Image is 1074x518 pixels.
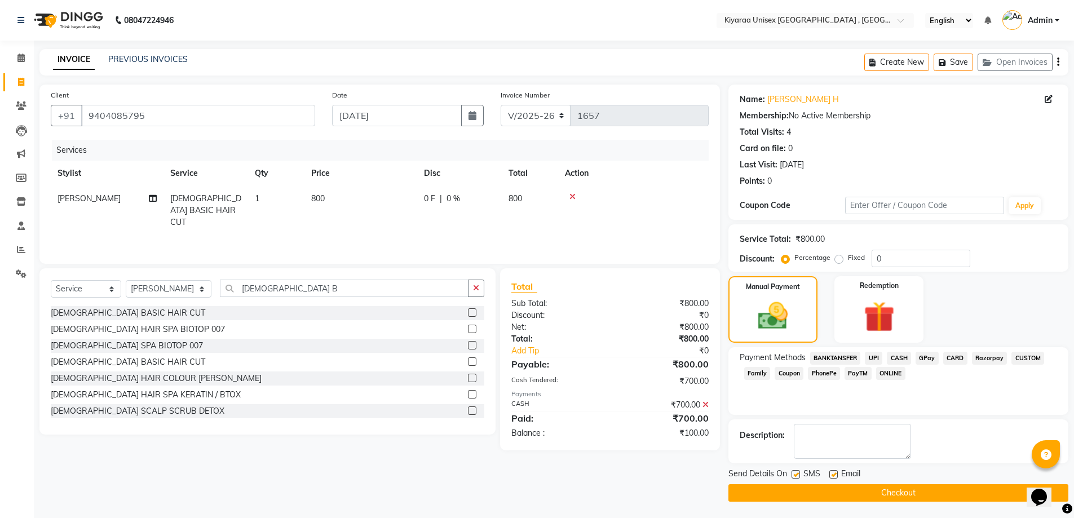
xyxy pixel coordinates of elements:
[53,50,95,70] a: INVOICE
[728,468,787,482] span: Send Details On
[767,175,772,187] div: 0
[746,282,800,292] label: Manual Payment
[51,307,205,319] div: [DEMOGRAPHIC_DATA] BASIC HAIR CUT
[51,405,224,417] div: [DEMOGRAPHIC_DATA] SCALP SCRUB DETOX
[740,110,789,122] div: Membership:
[780,159,804,171] div: [DATE]
[29,5,106,36] img: logo
[417,161,502,186] th: Disc
[810,352,861,365] span: BANKTANSFER
[740,253,775,265] div: Discount:
[255,193,259,203] span: 1
[81,105,315,126] input: Search by Name/Mobile/Email/Code
[740,352,806,364] span: Payment Methods
[1011,352,1044,365] span: CUSTOM
[447,193,460,205] span: 0 %
[860,281,899,291] label: Redemption
[876,367,905,380] span: ONLINE
[854,298,904,336] img: _gift.svg
[775,367,803,380] span: Coupon
[610,321,717,333] div: ₹800.00
[978,54,1053,71] button: Open Invoices
[1009,197,1041,214] button: Apply
[610,333,717,345] div: ₹800.00
[58,193,121,203] span: [PERSON_NAME]
[503,357,610,371] div: Payable:
[740,175,765,187] div: Points:
[503,411,610,425] div: Paid:
[51,373,262,384] div: [DEMOGRAPHIC_DATA] HAIR COLOUR [PERSON_NAME]
[1027,473,1063,507] iframe: chat widget
[740,159,777,171] div: Last Visit:
[503,345,627,357] a: Add Tip
[170,193,241,227] span: [DEMOGRAPHIC_DATA] BASIC HAIR CUT
[610,427,717,439] div: ₹100.00
[740,430,785,441] div: Description:
[841,468,860,482] span: Email
[503,309,610,321] div: Discount:
[1002,10,1022,30] img: Admin
[740,94,765,105] div: Name:
[848,253,865,263] label: Fixed
[972,352,1007,365] span: Razorpay
[502,161,558,186] th: Total
[509,193,522,203] span: 800
[845,367,872,380] span: PayTM
[220,280,469,297] input: Search or Scan
[794,253,830,263] label: Percentage
[558,161,709,186] th: Action
[503,399,610,411] div: CASH
[610,399,717,411] div: ₹700.00
[503,427,610,439] div: Balance :
[503,298,610,309] div: Sub Total:
[610,309,717,321] div: ₹0
[865,352,882,365] span: UPI
[845,197,1004,214] input: Enter Offer / Coupon Code
[511,389,708,399] div: Payments
[744,367,771,380] span: Family
[887,352,911,365] span: CASH
[786,126,791,138] div: 4
[163,161,248,186] th: Service
[503,333,610,345] div: Total:
[795,233,825,245] div: ₹800.00
[248,161,304,186] th: Qty
[332,90,347,100] label: Date
[424,193,435,205] span: 0 F
[304,161,417,186] th: Price
[610,375,717,387] div: ₹700.00
[124,5,174,36] b: 08047224946
[740,200,846,211] div: Coupon Code
[503,321,610,333] div: Net:
[767,94,839,105] a: [PERSON_NAME] H
[440,193,442,205] span: |
[51,105,82,126] button: +91
[51,356,205,368] div: [DEMOGRAPHIC_DATA] BASIC HAIR CUT
[740,143,786,154] div: Card on file:
[51,340,203,352] div: [DEMOGRAPHIC_DATA] SPA BIOTOP 007
[1028,15,1053,26] span: Admin
[610,411,717,425] div: ₹700.00
[916,352,939,365] span: GPay
[808,367,840,380] span: PhonePe
[610,357,717,371] div: ₹800.00
[803,468,820,482] span: SMS
[51,161,163,186] th: Stylist
[943,352,967,365] span: CARD
[728,484,1068,502] button: Checkout
[864,54,929,71] button: Create New
[51,389,241,401] div: [DEMOGRAPHIC_DATA] HAIR SPA KERATIN / BTOX
[501,90,550,100] label: Invoice Number
[503,375,610,387] div: Cash Tendered:
[740,110,1057,122] div: No Active Membership
[610,298,717,309] div: ₹800.00
[511,281,537,293] span: Total
[934,54,973,71] button: Save
[311,193,325,203] span: 800
[108,54,188,64] a: PREVIOUS INVOICES
[51,90,69,100] label: Client
[788,143,793,154] div: 0
[740,126,784,138] div: Total Visits:
[52,140,717,161] div: Services
[51,324,225,335] div: [DEMOGRAPHIC_DATA] HAIR SPA BIOTOP 007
